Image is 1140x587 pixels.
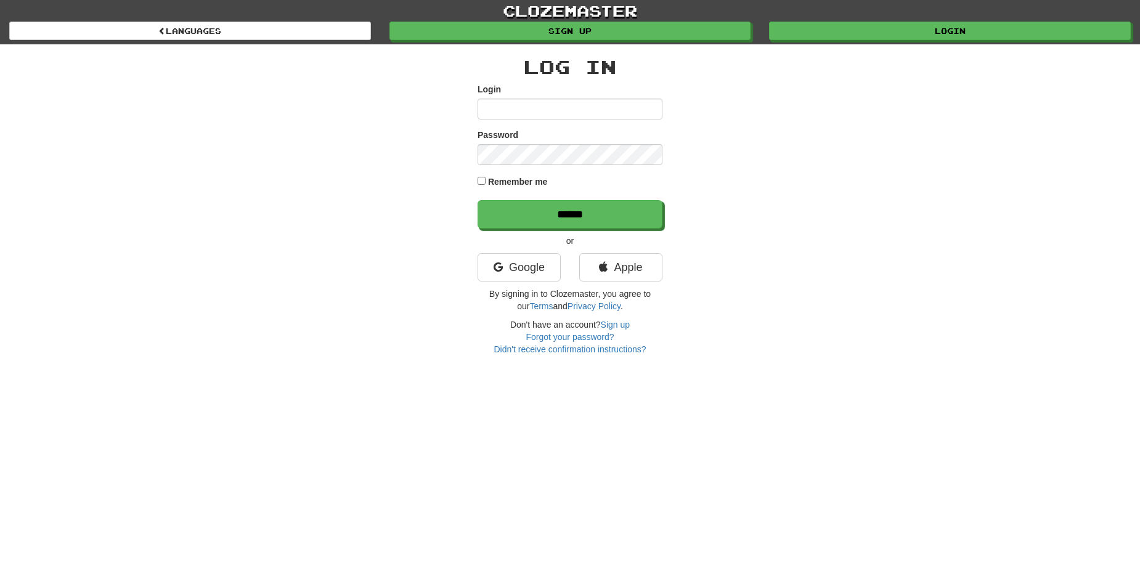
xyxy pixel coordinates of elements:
a: Forgot your password? [526,332,614,342]
a: Login [769,22,1131,40]
p: or [478,235,662,247]
label: Remember me [488,176,548,188]
div: Don't have an account? [478,318,662,355]
p: By signing in to Clozemaster, you agree to our and . [478,288,662,312]
a: Sign up [389,22,751,40]
a: Apple [579,253,662,281]
a: Didn't receive confirmation instructions? [494,344,646,354]
a: Terms [529,301,553,311]
a: Privacy Policy [568,301,621,311]
label: Password [478,129,518,141]
a: Google [478,253,561,281]
label: Login [478,83,501,95]
h2: Log In [478,57,662,77]
a: Sign up [601,320,630,330]
a: Languages [9,22,371,40]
